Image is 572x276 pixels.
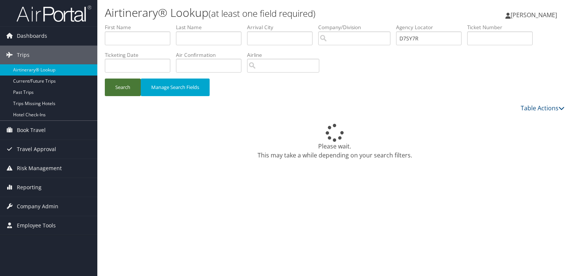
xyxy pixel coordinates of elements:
span: [PERSON_NAME] [511,11,557,19]
span: Reporting [17,178,42,197]
span: Dashboards [17,27,47,45]
label: Company/Division [318,24,396,31]
span: Risk Management [17,159,62,178]
label: Arrival City [247,24,318,31]
label: Ticket Number [467,24,538,31]
label: Ticketing Date [105,51,176,59]
a: [PERSON_NAME] [505,4,565,26]
h1: Airtinerary® Lookup [105,5,411,21]
label: First Name [105,24,176,31]
small: (at least one field required) [209,7,316,19]
span: Book Travel [17,121,46,139]
span: Employee Tools [17,216,56,235]
button: Search [105,79,141,96]
span: Travel Approval [17,140,56,159]
span: Company Admin [17,197,58,216]
a: Table Actions [521,104,565,112]
button: Manage Search Fields [141,79,210,96]
img: airportal-logo.png [16,5,91,22]
label: Airline [247,51,325,59]
label: Agency Locator [396,24,467,31]
label: Air Confirmation [176,51,247,59]
label: Last Name [176,24,247,31]
div: Please wait. This may take a while depending on your search filters. [105,124,565,160]
span: Trips [17,46,30,64]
